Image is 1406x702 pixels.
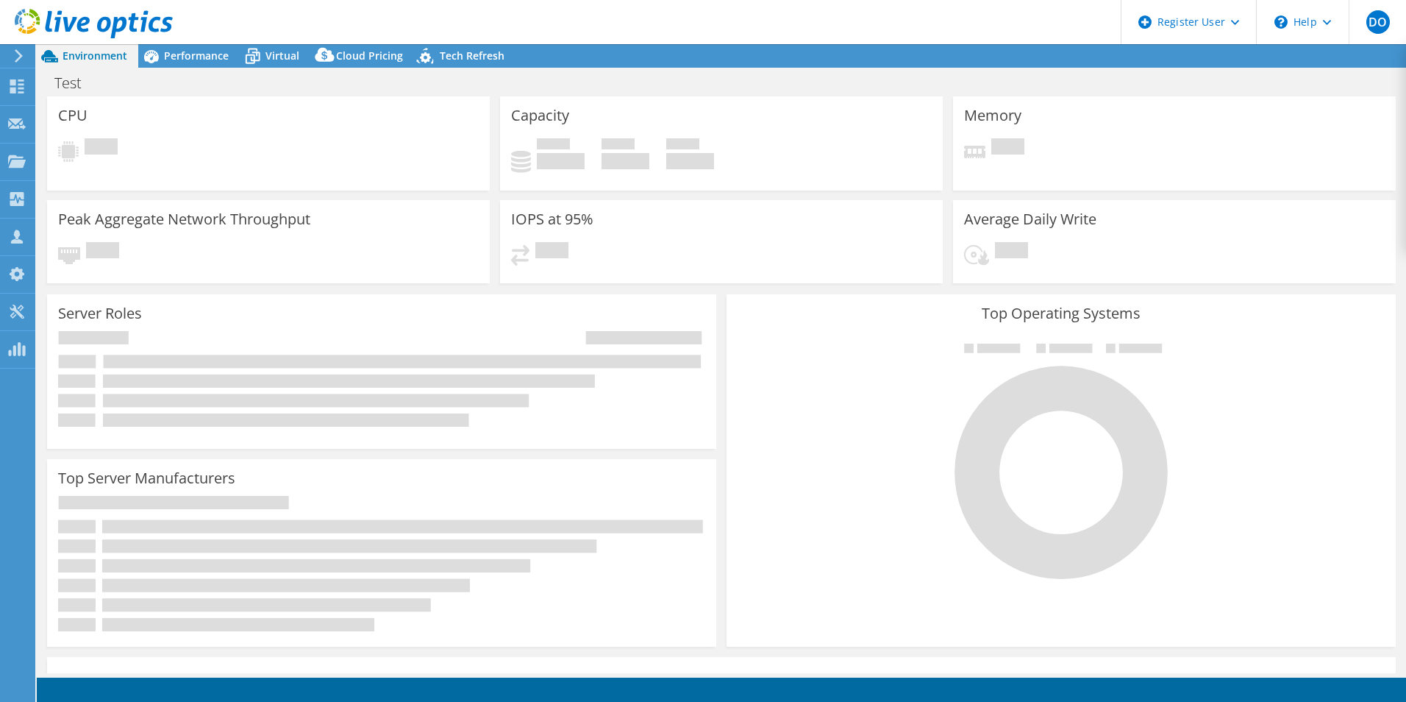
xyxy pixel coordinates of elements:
[666,153,714,169] h4: 0 GiB
[995,242,1028,262] span: Pending
[537,138,570,153] span: Used
[511,211,593,227] h3: IOPS at 95%
[602,153,649,169] h4: 0 GiB
[63,49,127,63] span: Environment
[265,49,299,63] span: Virtual
[964,107,1021,124] h3: Memory
[58,305,142,322] h3: Server Roles
[1366,10,1390,34] span: DO
[85,138,118,158] span: Pending
[511,107,569,124] h3: Capacity
[58,211,310,227] h3: Peak Aggregate Network Throughput
[535,242,568,262] span: Pending
[58,470,235,486] h3: Top Server Manufacturers
[48,75,104,91] h1: Test
[86,242,119,262] span: Pending
[537,153,585,169] h4: 0 GiB
[964,211,1096,227] h3: Average Daily Write
[336,49,403,63] span: Cloud Pricing
[440,49,504,63] span: Tech Refresh
[666,138,699,153] span: Total
[164,49,229,63] span: Performance
[738,305,1385,322] h3: Top Operating Systems
[991,138,1024,158] span: Pending
[58,107,88,124] h3: CPU
[602,138,635,153] span: Free
[1274,15,1288,29] svg: \n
